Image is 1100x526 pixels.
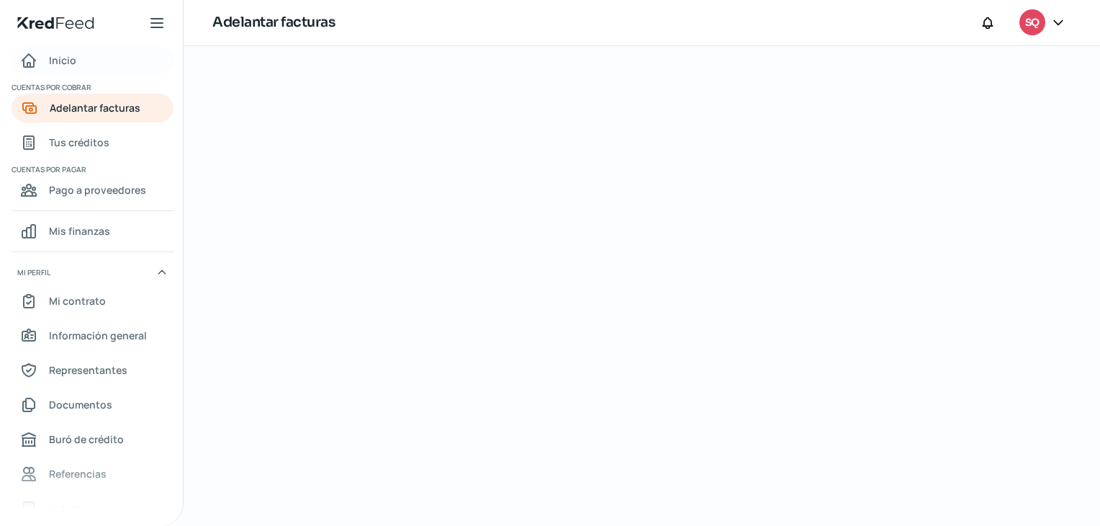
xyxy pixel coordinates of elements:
[50,99,140,117] span: Adelantar facturas
[212,12,335,33] h1: Adelantar facturas
[49,292,106,310] span: Mi contrato
[49,133,109,151] span: Tus créditos
[49,430,124,448] span: Buró de crédito
[49,361,127,379] span: Representantes
[12,321,173,350] a: Información general
[49,51,76,69] span: Inicio
[17,266,50,279] span: Mi perfil
[1025,14,1039,32] span: SQ
[12,287,173,316] a: Mi contrato
[12,46,173,75] a: Inicio
[49,396,112,414] span: Documentos
[12,391,173,419] a: Documentos
[12,460,173,489] a: Referencias
[49,181,146,199] span: Pago a proveedores
[12,425,173,454] a: Buró de crédito
[12,356,173,385] a: Representantes
[49,222,110,240] span: Mis finanzas
[12,128,173,157] a: Tus créditos
[12,217,173,246] a: Mis finanzas
[12,81,171,94] span: Cuentas por cobrar
[12,163,171,176] span: Cuentas por pagar
[12,94,173,122] a: Adelantar facturas
[12,494,173,523] a: Industria
[49,465,107,483] span: Referencias
[49,499,94,517] span: Industria
[49,326,147,344] span: Información general
[12,176,173,205] a: Pago a proveedores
